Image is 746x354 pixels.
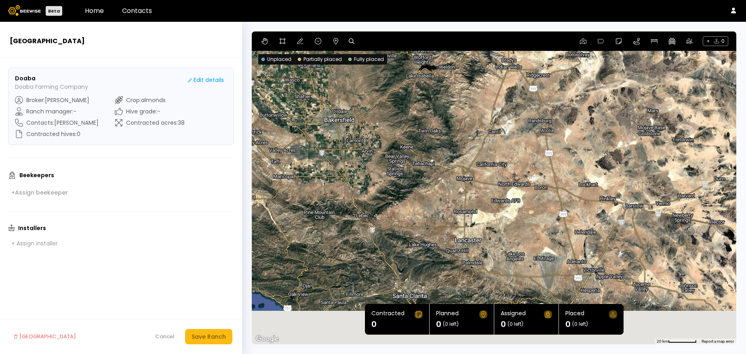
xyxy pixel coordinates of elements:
div: + Assign installer [11,240,58,247]
h2: [GEOGRAPHIC_DATA] [10,36,232,46]
div: Beta [46,6,62,16]
div: Ranch manager : - [15,107,99,115]
span: + 0 [703,36,728,46]
h1: 0 [501,320,506,328]
div: Contracted acres : 38 [115,119,185,127]
div: Unplaced [261,56,291,63]
div: Contracted [371,310,405,318]
button: + Assign installer [8,238,61,249]
h3: Beekeepers [19,172,54,178]
div: Planned [436,310,459,318]
div: Contacts : [PERSON_NAME] [15,119,99,127]
img: Beewise logo [8,5,41,16]
div: [GEOGRAPHIC_DATA] [14,333,76,341]
div: Hive grade : - [115,107,185,115]
p: Doaba Farming Company [15,83,88,91]
span: (0 left) [443,322,459,327]
div: Save Ranch [192,332,226,341]
button: [GEOGRAPHIC_DATA] [10,329,80,344]
h1: 0 [371,320,377,328]
img: Google [254,334,280,344]
button: Edit details [185,74,227,86]
h3: Installers [18,225,46,231]
div: Crop : almonds [115,96,185,104]
div: Edit details [188,76,224,84]
button: +Assign beekeeper [8,187,71,198]
button: Cancel [151,330,179,343]
div: + Assign beekeeper [11,189,68,196]
a: Contacts [122,6,152,15]
div: Broker : [PERSON_NAME] [15,96,99,104]
button: Save Ranch [185,329,232,344]
div: Contracted hives : 0 [15,130,99,138]
button: Map Scale: 20 km per 67 pixels [654,339,699,344]
a: Report a map error [702,339,734,344]
h1: 0 [565,320,571,328]
h1: 0 [436,320,441,328]
a: Open this area in Google Maps (opens a new window) [254,334,280,344]
span: 20 km [657,339,668,344]
div: Partially placed [298,56,342,63]
div: Fully placed [348,56,384,63]
span: (0 left) [572,322,588,327]
a: Home [85,6,104,15]
div: Placed [565,310,584,318]
span: (0 left) [508,322,523,327]
div: Assigned [501,310,526,318]
h3: Doaba [15,74,88,83]
div: Cancel [155,333,175,341]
